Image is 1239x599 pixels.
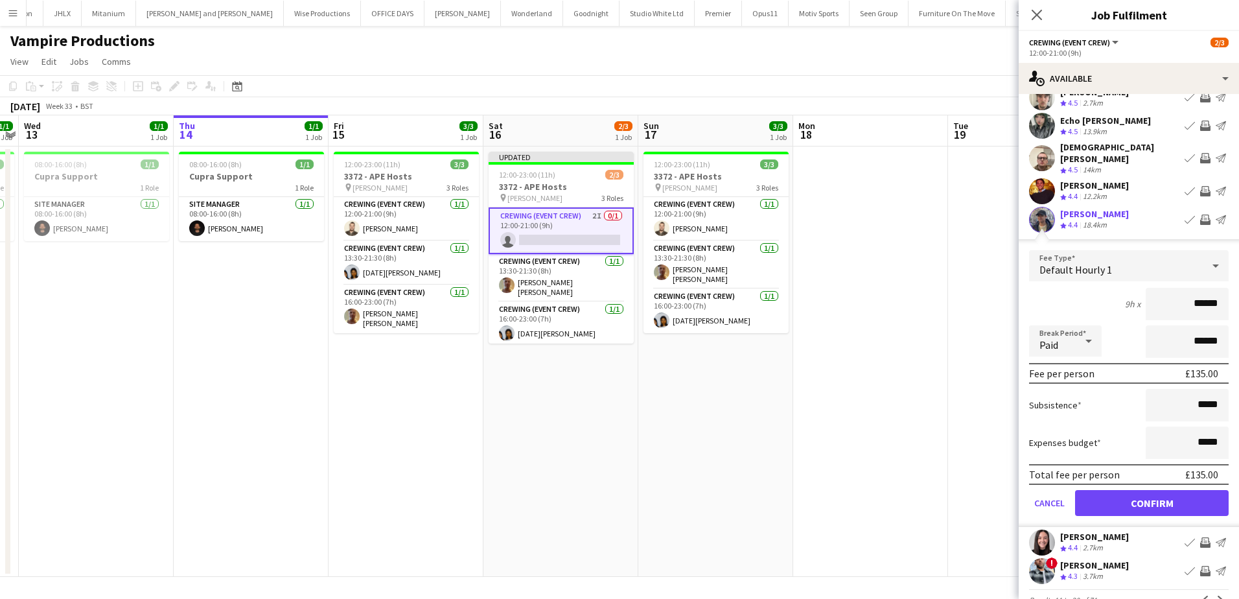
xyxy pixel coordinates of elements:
span: Tue [953,120,968,132]
h3: Cupra Support [24,170,169,182]
span: [PERSON_NAME] [507,193,562,203]
span: Sun [643,120,659,132]
div: 2.7km [1080,543,1106,554]
button: Wise Productions [284,1,361,26]
div: Fee per person [1029,367,1094,380]
div: 1 Job [770,132,787,142]
button: Crewing (Event Crew) [1029,38,1120,47]
span: 12:00-23:00 (11h) [499,170,555,180]
h3: Job Fulfilment [1019,6,1239,23]
div: 12:00-21:00 (9h) [1029,48,1229,58]
button: Motiv Sports [789,1,850,26]
span: 08:00-16:00 (8h) [34,159,87,169]
button: Confirm [1075,490,1229,516]
a: View [5,53,34,70]
div: 2.7km [1080,98,1106,109]
button: Studio White Ltd [619,1,695,26]
app-card-role: Crewing (Event Crew)1/113:30-21:30 (8h)[PERSON_NAME] [PERSON_NAME] [489,254,634,302]
span: Thu [179,120,195,132]
app-job-card: 12:00-23:00 (11h)3/33372 - APE Hosts [PERSON_NAME]3 RolesCrewing (Event Crew)1/112:00-21:00 (9h)[... [643,152,789,333]
span: Wed [24,120,41,132]
button: Savile Rose [1006,1,1063,26]
span: 2/3 [605,170,623,180]
button: [PERSON_NAME] [424,1,501,26]
div: [PERSON_NAME] [1060,180,1129,191]
span: 3 Roles [756,183,778,193]
div: £135.00 [1185,468,1218,481]
span: Jobs [69,56,89,67]
span: 3/3 [459,121,478,131]
div: Available [1019,63,1239,94]
span: 1/1 [150,121,168,131]
h3: Cupra Support [179,170,324,182]
div: [DATE] [10,100,40,113]
h3: 3372 - APE Hosts [334,170,479,182]
span: 4.4 [1068,543,1078,552]
app-job-card: 08:00-16:00 (8h)1/1Cupra Support1 RoleSite Manager1/108:00-16:00 (8h)[PERSON_NAME] [179,152,324,241]
span: View [10,56,29,67]
span: 13 [22,127,41,142]
div: 1 Job [150,132,167,142]
button: Goodnight [563,1,619,26]
app-card-role: Crewing (Event Crew)1/113:30-21:30 (8h)[PERSON_NAME] [PERSON_NAME] [643,241,789,289]
span: 1/1 [305,121,323,131]
span: 3 Roles [601,193,623,203]
div: 3.7km [1080,571,1106,582]
span: 2/3 [614,121,632,131]
span: 19 [951,127,968,142]
app-card-role: Site Manager1/108:00-16:00 (8h)[PERSON_NAME] [24,197,169,241]
app-card-role: Site Manager1/108:00-16:00 (8h)[PERSON_NAME] [179,197,324,241]
div: £135.00 [1185,367,1218,380]
button: Seen Group [850,1,909,26]
div: 13.9km [1080,126,1109,137]
div: [DEMOGRAPHIC_DATA][PERSON_NAME] [1060,141,1179,165]
button: Wonderland [501,1,563,26]
div: 1 Job [615,132,632,142]
div: Updated12:00-23:00 (11h)2/33372 - APE Hosts [PERSON_NAME]3 RolesCrewing (Event Crew)2I0/112:00-21... [489,152,634,344]
span: 4.5 [1068,98,1078,108]
div: 1 Job [305,132,322,142]
h1: Vampire Productions [10,31,155,51]
span: 1 Role [295,183,314,193]
span: 2/3 [1210,38,1229,47]
span: 3/3 [450,159,469,169]
span: Default Hourly 1 [1039,263,1112,276]
span: 3/3 [769,121,787,131]
span: Edit [41,56,56,67]
button: Cancel [1029,490,1070,516]
h3: 3372 - APE Hosts [489,181,634,193]
app-job-card: 12:00-23:00 (11h)3/33372 - APE Hosts [PERSON_NAME]3 RolesCrewing (Event Crew)1/112:00-21:00 (9h)[... [334,152,479,333]
span: 08:00-16:00 (8h) [189,159,242,169]
label: Expenses budget [1029,437,1101,449]
span: Mon [798,120,815,132]
span: 3 Roles [446,183,469,193]
span: 14 [177,127,195,142]
span: [PERSON_NAME] [353,183,408,193]
span: Sat [489,120,503,132]
span: 4.4 [1068,191,1078,201]
div: [PERSON_NAME] [1060,559,1129,571]
div: Updated [489,152,634,162]
button: [PERSON_NAME] and [PERSON_NAME] [136,1,284,26]
span: Comms [102,56,131,67]
app-card-role: Crewing (Event Crew)1/116:00-23:00 (7h)[DATE][PERSON_NAME] [643,289,789,333]
span: Crewing (Event Crew) [1029,38,1110,47]
span: 3/3 [760,159,778,169]
span: 12:00-23:00 (11h) [654,159,710,169]
span: 18 [796,127,815,142]
span: Fri [334,120,344,132]
div: 1 Job [460,132,477,142]
span: 17 [642,127,659,142]
app-job-card: 08:00-16:00 (8h)1/1Cupra Support1 RoleSite Manager1/108:00-16:00 (8h)[PERSON_NAME] [24,152,169,241]
div: BST [80,101,93,111]
span: 1/1 [141,159,159,169]
div: 14km [1080,165,1104,176]
div: [PERSON_NAME] [1060,531,1129,543]
span: Paid [1039,338,1058,351]
div: 18.4km [1080,220,1109,231]
a: Comms [97,53,136,70]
